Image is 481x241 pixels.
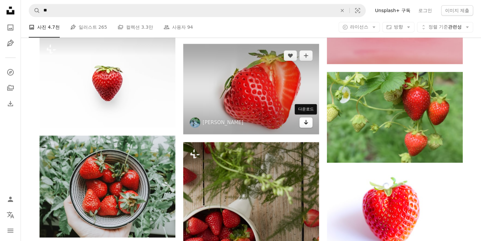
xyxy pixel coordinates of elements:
a: 홈 — Unsplash [4,4,17,18]
a: 빨간 딸기 [327,213,463,218]
a: 로그인 [414,5,436,16]
span: 정렬 기준 [428,24,448,30]
button: 이미지 제출 [441,5,473,16]
a: 다운로드 [299,117,313,128]
a: 컬렉션 3.3만 [118,17,153,38]
span: 94 [187,24,193,31]
span: 3.3만 [141,24,153,31]
button: 삭제 [335,4,349,17]
a: 흰색 표면에 빨간 딸기 [183,86,319,92]
button: 시각적 검색 [350,4,365,17]
a: 일러스트 [4,37,17,50]
a: 흰색 배경에 딸기 한 개 [40,79,175,85]
a: 로그인 / 가입 [4,193,17,206]
button: 컬렉션에 추가 [299,50,313,61]
a: 빨간 딸기 [327,114,463,120]
span: 265 [98,24,107,31]
img: Sabrina Wendl의 프로필로 이동 [190,117,200,128]
span: 방향 [394,24,403,30]
a: [PERSON_NAME] [203,119,244,126]
form: 사이트 전체에서 이미지 찾기 [29,4,366,17]
a: 컬렉션 [4,81,17,94]
a: 다운로드 내역 [4,97,17,110]
span: 관련성 [428,24,462,31]
button: 언어 [4,208,17,221]
img: 흰색 표면에 빨간 딸기 [183,44,319,134]
button: 라이선스 [339,22,380,33]
button: 좋아요 [284,50,297,61]
a: 탐색 [4,66,17,79]
img: 스테인레스 스틸 그릇에 딸기 [40,136,175,237]
span: 라이선스 [350,24,368,30]
a: Unsplash+ 구독 [371,5,414,16]
a: 스테인레스 스틸 그릇에 딸기 [40,183,175,189]
div: 다운로드 [295,104,317,114]
button: 메뉴 [4,224,17,237]
a: 일러스트 265 [70,17,107,38]
button: 정렬 기준관련성 [417,22,473,33]
img: 빨간 딸기 [327,72,463,162]
img: 흰색 배경에 딸기 한 개 [40,37,175,128]
a: 사진 [4,21,17,34]
button: Unsplash 검색 [29,4,40,17]
a: 사용자 94 [164,17,193,38]
button: 방향 [382,22,414,33]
